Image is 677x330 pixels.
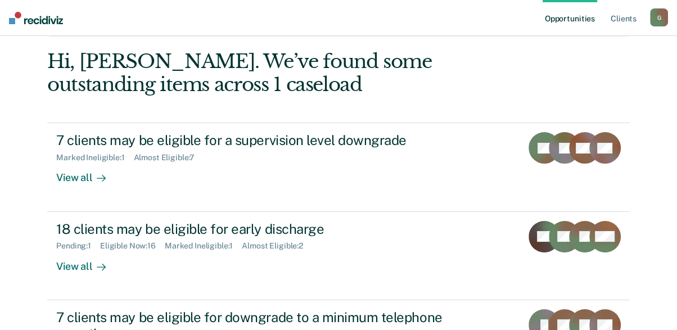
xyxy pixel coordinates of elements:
a: 18 clients may be eligible for early dischargePending:1Eligible Now:16Marked Ineligible:1Almost E... [47,212,630,300]
img: Recidiviz [9,12,63,24]
div: Marked Ineligible : 1 [165,241,242,251]
div: View all [56,251,119,273]
div: 7 clients may be eligible for a supervision level downgrade [56,132,451,148]
div: Eligible Now : 16 [100,241,165,251]
div: Almost Eligible : 7 [134,153,204,162]
div: View all [56,162,119,184]
div: Marked Ineligible : 1 [56,153,133,162]
div: Hi, [PERSON_NAME]. We’ve found some outstanding items across 1 caseload [47,50,513,96]
a: 7 clients may be eligible for a supervision level downgradeMarked Ineligible:1Almost Eligible:7Vi... [47,123,630,211]
div: 18 clients may be eligible for early discharge [56,221,451,237]
button: G [650,8,668,26]
div: Pending : 1 [56,241,100,251]
div: Almost Eligible : 2 [242,241,312,251]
